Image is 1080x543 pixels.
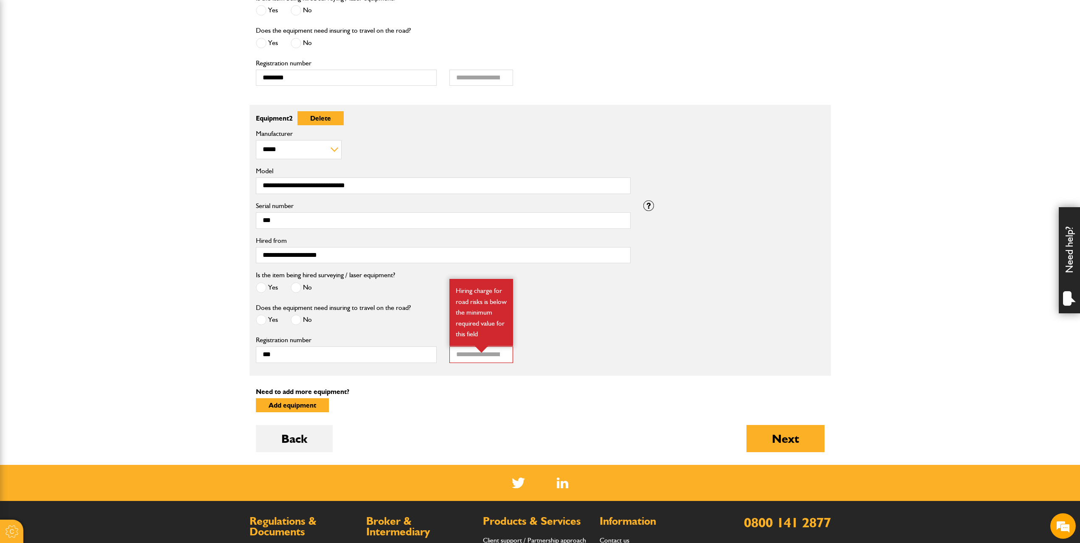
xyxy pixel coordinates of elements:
a: LinkedIn [557,478,568,488]
label: No [291,5,312,16]
div: Hiring charge for road risks is below the minimum required value for this field [449,279,513,346]
h2: Regulations & Documents [250,516,358,537]
h2: Products & Services [483,516,591,527]
a: 0800 141 2877 [744,514,831,531]
h2: Broker & Intermediary [366,516,474,537]
img: Twitter [512,478,525,488]
p: Equipment [256,111,631,125]
label: No [291,38,312,48]
div: Need help? [1059,207,1080,313]
label: Yes [256,5,278,16]
h2: Information [600,516,708,527]
label: Yes [256,38,278,48]
label: No [291,315,312,325]
button: Back [256,425,333,452]
label: Does the equipment need insuring to travel on the road? [256,304,411,311]
label: Hired from [256,237,631,244]
img: Linked In [557,478,568,488]
label: No [291,282,312,293]
button: Delete [297,111,344,125]
label: Is the item being hired surveying / laser equipment? [256,272,395,279]
label: Registration number [256,60,437,67]
img: error-box-arrow.svg [475,346,488,353]
label: Yes [256,282,278,293]
label: Does the equipment need insuring to travel on the road? [256,27,411,34]
p: Need to add more equipment? [256,388,825,395]
span: 2 [289,114,293,122]
label: Serial number [256,203,631,209]
label: Registration number [256,337,437,343]
button: Next [746,425,825,452]
button: Add equipment [256,398,329,412]
label: Manufacturer [256,130,631,137]
label: Model [256,168,631,174]
label: Yes [256,315,278,325]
